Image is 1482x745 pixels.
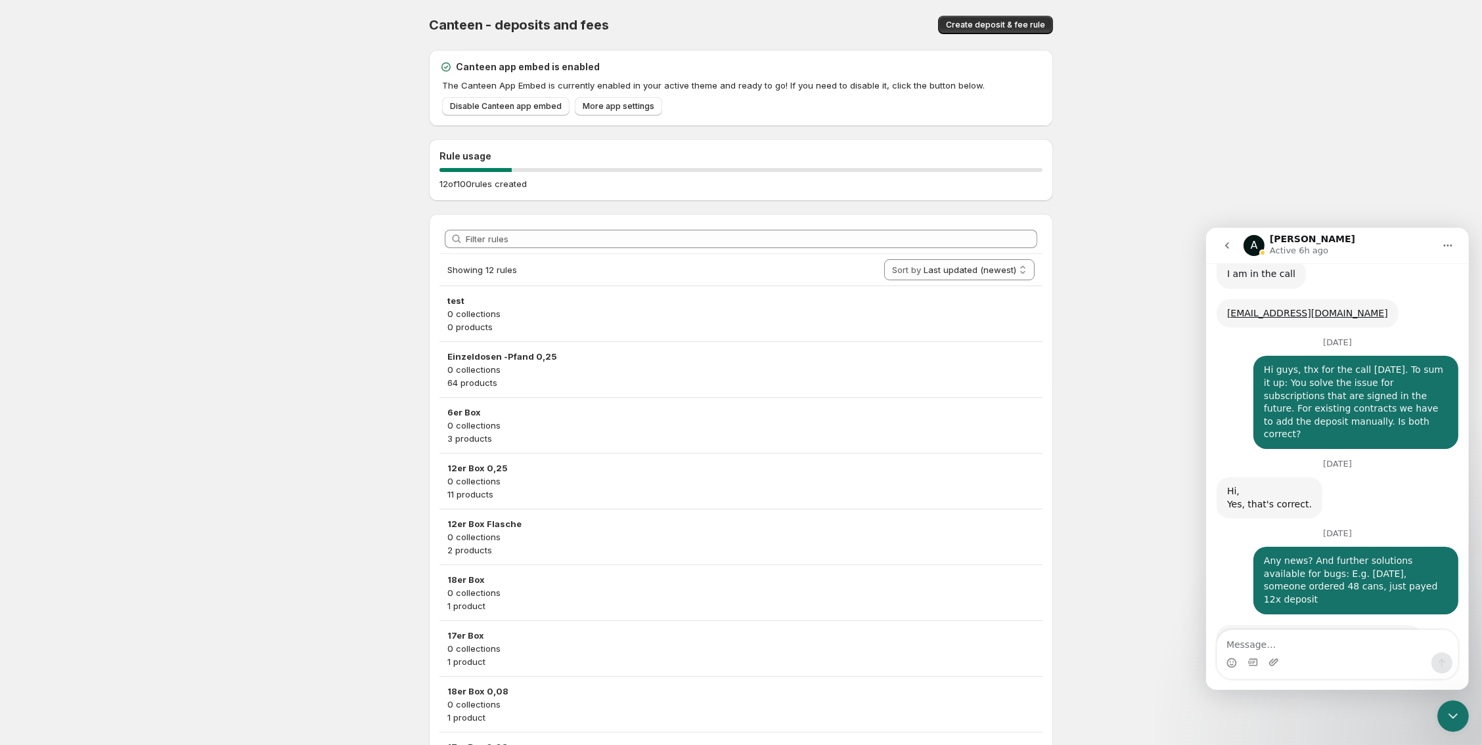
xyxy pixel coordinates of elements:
button: Emoji picker [20,430,31,440]
div: Anupam says… [11,397,252,475]
p: 0 collections [447,642,1035,655]
span: Showing 12 rules [447,265,517,275]
p: 0 collections [447,363,1035,376]
button: Gif picker [41,429,52,440]
h3: 12er Box 0,25 [447,461,1035,475]
h2: Rule usage [439,150,1043,163]
p: The Canteen App Embed is currently enabled in your active theme and ready to go! If you need to d... [442,79,1043,92]
button: Upload attachment [62,429,73,440]
p: 0 collections [447,307,1035,320]
p: 12 of 100 rules created [439,177,527,190]
h3: test [447,294,1035,307]
h3: 6er Box [447,406,1035,419]
textarea: Message… [11,402,252,425]
h3: 18er Box 0,08 [447,685,1035,698]
h3: 17er Box [447,629,1035,642]
span: Disable Canteen app embed [450,101,562,112]
span: Canteen - deposits and fees [429,17,609,33]
a: Disable Canteen app embed [442,97,570,116]
button: Send a message… [225,425,246,446]
h3: 12er Box Flasche [447,517,1035,530]
p: 0 collections [447,419,1035,432]
button: Create deposit & fee rule [938,16,1053,34]
div: Hi,Could you share the order details? So that I can recreate the issue.​ [11,397,215,464]
h2: Canteen app embed is enabled [456,60,600,74]
p: 0 collections [447,530,1035,543]
p: 11 products [447,488,1035,501]
p: 1 product [447,599,1035,612]
span: Create deposit & fee rule [946,20,1045,30]
p: 0 products [447,320,1035,333]
p: 3 products [447,432,1035,445]
a: More app settings [575,97,662,116]
p: 1 product [447,655,1035,668]
p: 0 collections [447,475,1035,488]
p: 0 collections [447,586,1035,599]
h3: 18er Box [447,573,1035,586]
iframe: Intercom live chat [1206,228,1469,690]
p: 1 product [447,711,1035,724]
span: More app settings [583,101,654,112]
p: 0 collections [447,698,1035,711]
p: 64 products [447,376,1035,389]
input: Filter rules [466,230,1037,248]
p: 2 products [447,543,1035,557]
iframe: Intercom live chat [1437,700,1469,732]
h3: Einzeldosen -Pfand 0,25 [447,350,1035,363]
